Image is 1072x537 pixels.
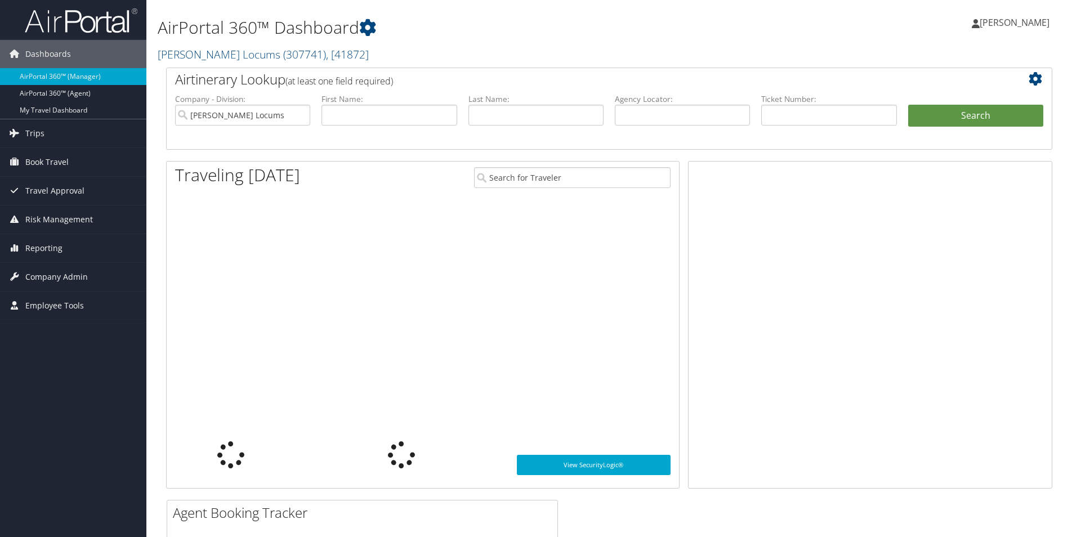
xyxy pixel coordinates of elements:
[158,16,760,39] h1: AirPortal 360™ Dashboard
[25,292,84,320] span: Employee Tools
[468,93,604,105] label: Last Name:
[285,75,393,87] span: (at least one field required)
[25,234,62,262] span: Reporting
[321,93,457,105] label: First Name:
[25,40,71,68] span: Dashboards
[474,167,671,188] input: Search for Traveler
[25,119,44,147] span: Trips
[908,105,1043,127] button: Search
[326,47,369,62] span: , [ 41872 ]
[173,503,557,522] h2: Agent Booking Tracker
[25,148,69,176] span: Book Travel
[972,6,1061,39] a: [PERSON_NAME]
[283,47,326,62] span: ( 307741 )
[615,93,750,105] label: Agency Locator:
[175,163,300,187] h1: Traveling [DATE]
[25,205,93,234] span: Risk Management
[980,16,1049,29] span: [PERSON_NAME]
[25,263,88,291] span: Company Admin
[25,177,84,205] span: Travel Approval
[175,93,310,105] label: Company - Division:
[761,93,896,105] label: Ticket Number:
[175,70,970,89] h2: Airtinerary Lookup
[517,455,671,475] a: View SecurityLogic®
[158,47,369,62] a: [PERSON_NAME] Locums
[25,7,137,34] img: airportal-logo.png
